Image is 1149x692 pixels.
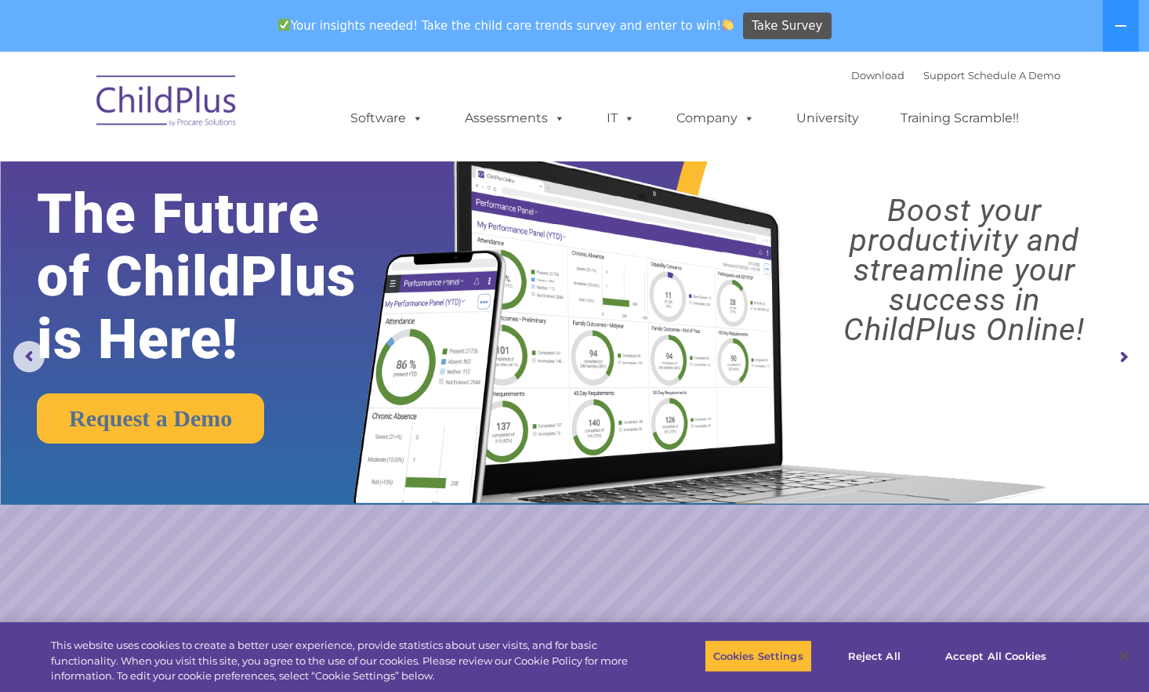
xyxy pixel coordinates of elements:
font: | [851,69,1060,82]
div: This website uses cookies to create a better user experience, provide statistics about user visit... [51,638,632,684]
a: Take Survey [743,13,832,40]
a: University [781,103,875,134]
a: Software [335,103,439,134]
a: Training Scramble!! [885,103,1035,134]
a: Schedule A Demo [968,69,1060,82]
rs-layer: Boost your productivity and streamline your success in ChildPlus Online! [794,196,1135,345]
img: 👏 [722,19,734,31]
span: Take Survey [752,13,822,40]
a: Download [851,69,904,82]
span: Your insights needed! Take the child care trends survey and enter to win! [271,10,741,41]
a: IT [591,103,651,134]
rs-layer: The Future of ChildPlus is Here! [37,183,404,371]
a: Request a Demo [37,393,264,444]
img: ChildPlus by Procare Solutions [89,64,245,143]
a: Assessments [449,103,581,134]
button: Cookies Settings [705,639,812,672]
img: ✅ [278,19,290,31]
button: Close [1107,639,1141,673]
a: Company [661,103,770,134]
button: Reject All [825,639,923,672]
a: Support [923,69,965,82]
button: Accept All Cookies [937,639,1055,672]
